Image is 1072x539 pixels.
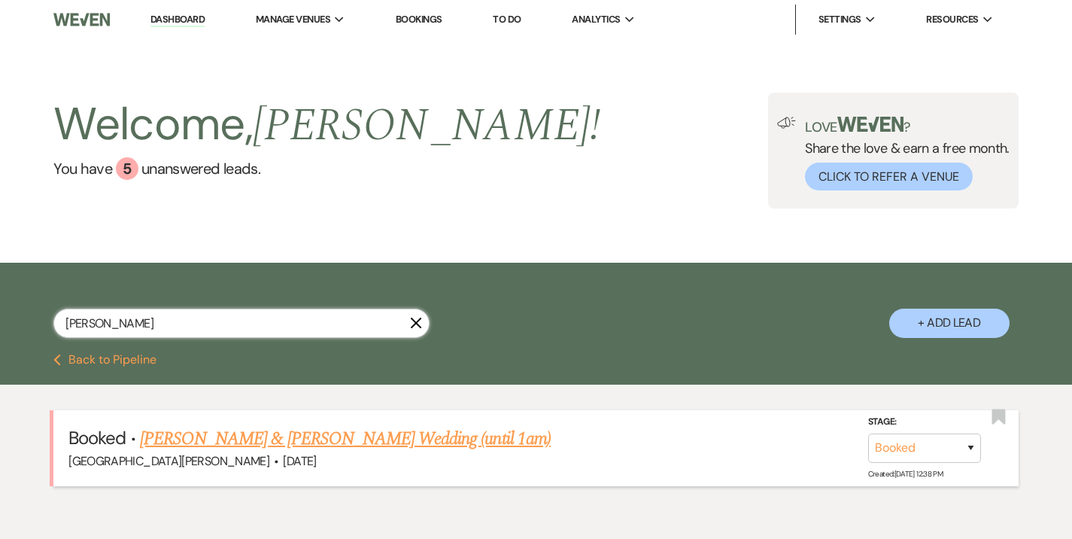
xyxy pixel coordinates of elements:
[493,13,521,26] a: To Do
[837,117,904,132] img: weven-logo-green.svg
[140,425,551,452] a: [PERSON_NAME] & [PERSON_NAME] Wedding (until 1am)
[868,414,981,431] label: Stage:
[818,12,861,27] span: Settings
[53,4,110,35] img: Weven Logo
[53,354,156,366] button: Back to Pipeline
[796,117,1010,190] div: Share the love & earn a free month.
[116,157,138,180] div: 5
[68,426,126,449] span: Booked
[68,453,269,469] span: [GEOGRAPHIC_DATA][PERSON_NAME]
[805,163,973,190] button: Click to Refer a Venue
[53,309,430,338] input: Search by name, event date, email address or phone number
[53,93,600,157] h2: Welcome,
[256,12,330,27] span: Manage Venues
[777,117,796,129] img: loud-speaker-illustration.svg
[53,157,600,180] a: You have 5 unanswered leads.
[396,13,442,26] a: Bookings
[805,117,1010,134] p: Love ?
[283,453,316,469] span: [DATE]
[889,309,1010,338] button: + Add Lead
[150,13,205,27] a: Dashboard
[572,12,620,27] span: Analytics
[868,469,943,479] span: Created: [DATE] 12:38 PM
[253,91,600,160] span: [PERSON_NAME] !
[926,12,978,27] span: Resources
